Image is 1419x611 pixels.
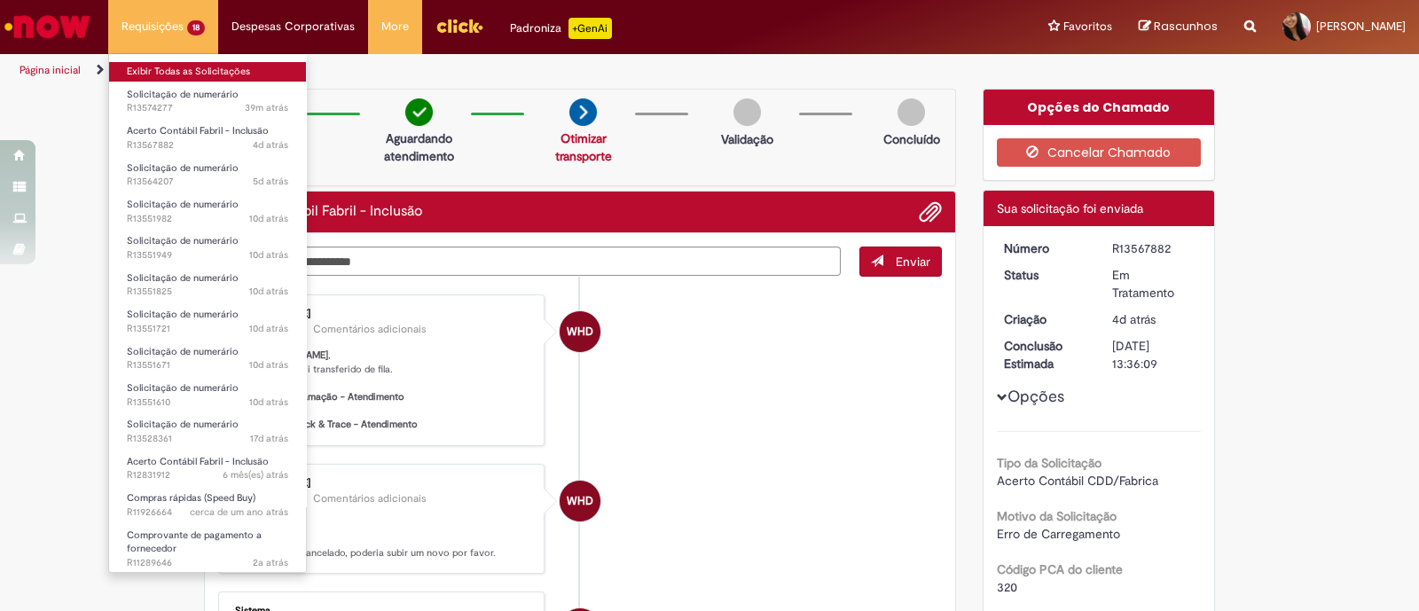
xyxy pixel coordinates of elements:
time: 19/09/2025 16:40:01 [249,322,288,335]
time: 19/09/2025 16:32:19 [249,358,288,372]
ul: Trilhas de página [13,54,933,87]
dt: Criação [991,310,1100,328]
a: Aberto R13567882 : Acerto Contábil Fabril - Inclusão [109,121,306,154]
span: Solicitação de numerário [127,234,239,247]
a: Aberto R13551949 : Solicitação de numerário [109,231,306,264]
span: R13567882 [127,138,288,153]
p: Validação [721,130,773,148]
a: Aberto R13551610 : Solicitação de numerário [109,379,306,411]
span: Erro de Carregamento [997,526,1120,542]
span: Acerto Contábil Fabril - Inclusão [127,455,269,468]
span: R11926664 [127,505,288,520]
span: Despesas Corporativas [231,18,355,35]
a: Aberto R13564207 : Solicitação de numerário [109,159,306,192]
span: Enviar [896,254,930,270]
span: Favoritos [1063,18,1112,35]
dt: Conclusão Estimada [991,337,1100,372]
b: Motivo da Solicitação [997,508,1117,524]
time: 25/09/2025 16:36:01 [1112,311,1156,327]
span: Compras rápidas (Speed Buy) [127,491,255,505]
span: Acerto Contábil CDD/Fabrica [997,473,1158,489]
img: img-circle-grey.png [733,98,761,126]
span: 18 [187,20,205,35]
span: Solicitação de numerário [127,198,239,211]
span: R13551671 [127,358,288,372]
span: R13551610 [127,396,288,410]
time: 19/09/2025 17:01:41 [249,285,288,298]
span: 5d atrás [253,175,288,188]
button: Enviar [859,247,942,277]
small: Comentários adicionais [313,491,427,506]
span: R11289646 [127,556,288,570]
span: Rascunhos [1154,18,1218,35]
div: Weslley Henrique Dutra [560,311,600,352]
img: ServiceNow [2,9,93,44]
span: cerca de um ano atrás [190,505,288,519]
a: Aberto R12831912 : Acerto Contábil Fabril - Inclusão [109,452,306,485]
span: Solicitação de numerário [127,345,239,358]
p: Aguardando atendimento [376,129,462,165]
a: Aberto R13551721 : Solicitação de numerário [109,305,306,338]
p: Olá, , Seu chamado foi transferido de fila. Fila Atual: Fila Anterior: [235,349,530,432]
span: R13551721 [127,322,288,336]
span: 10d atrás [249,358,288,372]
ul: Requisições [108,53,307,573]
span: 6 mês(es) atrás [223,468,288,482]
span: 320 [997,579,1017,595]
div: Em Tratamento [1112,266,1195,302]
span: Solicitação de numerário [127,271,239,285]
div: R13567882 [1112,239,1195,257]
div: Weslley Henrique Dutra [560,481,600,521]
a: Aberto R13551982 : Solicitação de numerário [109,195,306,228]
span: Solicitação de numerário [127,161,239,175]
span: Solicitação de numerário [127,88,239,101]
span: Acerto Contábil Fabril - Inclusão [127,124,269,137]
img: img-circle-grey.png [898,98,925,126]
time: 25/03/2024 14:11:08 [253,556,288,569]
a: Aberto R10306164 : Acerto Contábil Fabril - Inclusão [109,570,306,603]
b: Código PCA do cliente [997,561,1123,577]
span: R13564207 [127,175,288,189]
span: Comprovante de pagamento a fornecedor [127,529,262,556]
dt: Status [991,266,1100,284]
span: Solicitação de numerário [127,418,239,431]
span: Sua solicitação foi enviada [997,200,1143,216]
span: R13574277 [127,101,288,115]
span: 4d atrás [1112,311,1156,327]
b: Programação - Atendimento [278,390,404,403]
span: WHD [567,480,593,522]
span: R13551982 [127,212,288,226]
span: 4d atrás [253,138,288,152]
span: R13551949 [127,248,288,262]
a: Aberto R13551671 : Solicitação de numerário [109,342,306,375]
time: 26/08/2024 21:57:37 [190,505,288,519]
span: 10d atrás [249,248,288,262]
span: Solicitação de numerário [127,308,239,321]
a: Página inicial [20,63,81,77]
small: Comentários adicionais [313,322,427,337]
span: WHD [567,310,593,353]
div: Padroniza [510,18,612,39]
time: 28/09/2025 20:25:26 [245,101,288,114]
time: 19/09/2025 16:21:47 [249,396,288,409]
a: Rascunhos [1139,19,1218,35]
b: Tipo da Solicitação [997,455,1101,471]
a: Aberto R13551825 : Solicitação de numerário [109,269,306,302]
button: Adicionar anexos [919,200,942,223]
dt: Número [991,239,1100,257]
button: Cancelar Chamado [997,138,1202,167]
div: [PERSON_NAME] [235,309,530,319]
span: 10d atrás [249,322,288,335]
div: [DATE] 13:36:09 [1112,337,1195,372]
span: 17d atrás [250,432,288,445]
p: Bom dia, Pedido consta cancelado, poderia subir um novo por favor. [235,518,530,560]
time: 19/09/2025 17:30:43 [249,248,288,262]
span: 10d atrás [249,285,288,298]
img: click_logo_yellow_360x200.png [435,12,483,39]
span: [PERSON_NAME] [1316,19,1406,34]
img: check-circle-green.png [405,98,433,126]
a: Exibir Todas as Solicitações [109,62,306,82]
span: 39m atrás [245,101,288,114]
time: 25/09/2025 16:36:06 [253,138,288,152]
div: Opções do Chamado [984,90,1215,125]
